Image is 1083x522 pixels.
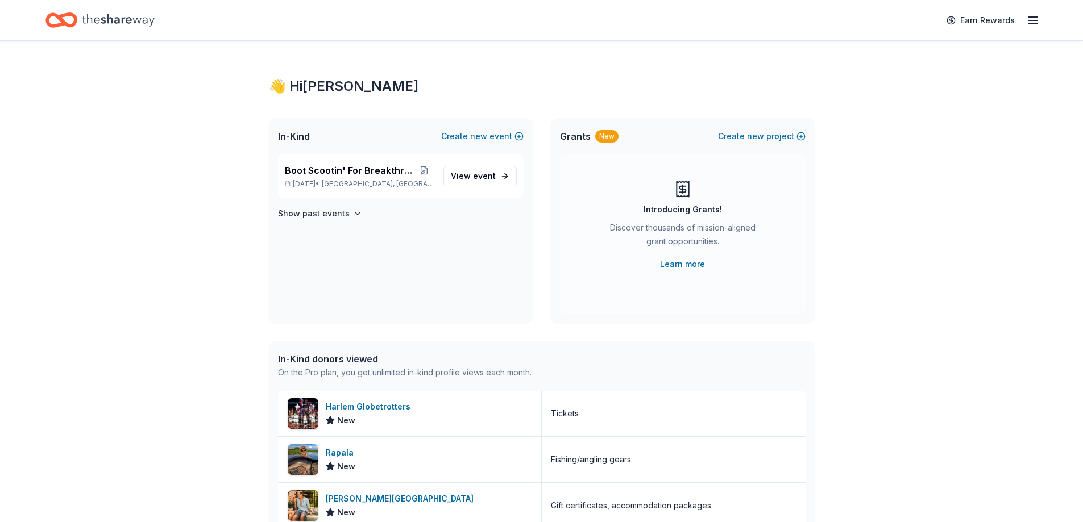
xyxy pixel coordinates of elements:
[326,400,415,414] div: Harlem Globetrotters
[285,164,414,177] span: Boot Scootin' For Breakthroughs
[278,207,362,220] button: Show past events
[337,460,355,473] span: New
[473,171,496,181] span: event
[288,398,318,429] img: Image for Harlem Globetrotters
[278,352,532,366] div: In-Kind donors viewed
[337,506,355,519] span: New
[278,130,310,143] span: In-Kind
[443,166,517,186] a: View event
[560,130,591,143] span: Grants
[551,453,631,466] div: Fishing/angling gears
[269,77,815,95] div: 👋 Hi [PERSON_NAME]
[278,207,350,220] h4: Show past events
[45,7,155,34] a: Home
[326,492,478,506] div: [PERSON_NAME][GEOGRAPHIC_DATA]
[441,130,524,143] button: Createnewevent
[551,407,579,420] div: Tickets
[660,257,705,271] a: Learn more
[451,169,496,183] span: View
[470,130,487,143] span: new
[605,221,760,253] div: Discover thousands of mission-aligned grant opportunities.
[551,499,711,512] div: Gift certificates, accommodation packages
[940,10,1022,31] a: Earn Rewards
[718,130,806,143] button: Createnewproject
[337,414,355,427] span: New
[326,446,358,460] div: Rapala
[747,130,764,143] span: new
[278,366,532,379] div: On the Pro plan, you get unlimited in-kind profile views each month.
[595,130,619,143] div: New
[644,203,722,216] div: Introducing Grants!
[288,444,318,475] img: Image for Rapala
[288,490,318,521] img: Image for La Cantera Resort & Spa
[285,179,434,189] p: [DATE] •
[322,179,434,189] span: [GEOGRAPHIC_DATA], [GEOGRAPHIC_DATA]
